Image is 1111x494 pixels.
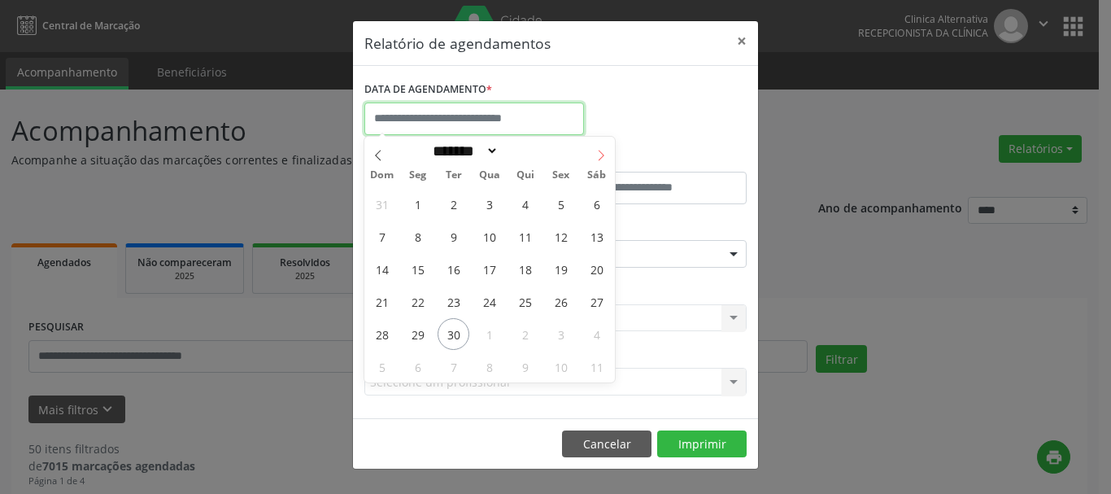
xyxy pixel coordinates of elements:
h5: Relatório de agendamentos [364,33,551,54]
span: Qua [472,170,508,181]
span: Setembro 3, 2025 [473,188,505,220]
span: Outubro 3, 2025 [545,318,577,350]
label: ATÉ [560,146,747,172]
span: Setembro 26, 2025 [545,286,577,317]
span: Setembro 29, 2025 [402,318,434,350]
span: Setembro 13, 2025 [581,221,612,252]
span: Outubro 10, 2025 [545,351,577,383]
span: Setembro 7, 2025 [366,221,398,252]
span: Setembro 27, 2025 [581,286,612,317]
span: Setembro 28, 2025 [366,318,398,350]
span: Setembro 11, 2025 [509,221,541,252]
span: Outubro 5, 2025 [366,351,398,383]
span: Setembro 25, 2025 [509,286,541,317]
span: Setembro 22, 2025 [402,286,434,317]
span: Setembro 10, 2025 [473,221,505,252]
span: Setembro 2, 2025 [438,188,469,220]
span: Sáb [579,170,615,181]
span: Setembro 30, 2025 [438,318,469,350]
span: Dom [364,170,400,181]
span: Outubro 9, 2025 [509,351,541,383]
span: Sex [543,170,579,181]
label: DATA DE AGENDAMENTO [364,77,492,103]
span: Setembro 4, 2025 [509,188,541,220]
span: Setembro 6, 2025 [581,188,612,220]
span: Outubro 4, 2025 [581,318,612,350]
span: Setembro 1, 2025 [402,188,434,220]
span: Setembro 20, 2025 [581,253,612,285]
span: Outubro 11, 2025 [581,351,612,383]
span: Outubro 7, 2025 [438,351,469,383]
span: Outubro 6, 2025 [402,351,434,383]
span: Setembro 14, 2025 [366,253,398,285]
button: Close [725,21,758,61]
span: Setembro 21, 2025 [366,286,398,317]
span: Setembro 18, 2025 [509,253,541,285]
span: Qui [508,170,543,181]
span: Setembro 9, 2025 [438,221,469,252]
span: Outubro 2, 2025 [509,318,541,350]
span: Outubro 1, 2025 [473,318,505,350]
button: Cancelar [562,431,651,458]
button: Imprimir [657,431,747,458]
span: Setembro 24, 2025 [473,286,505,317]
span: Setembro 16, 2025 [438,253,469,285]
span: Seg [400,170,436,181]
select: Month [427,142,499,160]
span: Setembro 8, 2025 [402,221,434,252]
span: Setembro 17, 2025 [473,253,505,285]
span: Setembro 5, 2025 [545,188,577,220]
span: Agosto 31, 2025 [366,188,398,220]
span: Ter [436,170,472,181]
span: Setembro 12, 2025 [545,221,577,252]
span: Setembro 23, 2025 [438,286,469,317]
span: Setembro 19, 2025 [545,253,577,285]
span: Outubro 8, 2025 [473,351,505,383]
span: Setembro 15, 2025 [402,253,434,285]
input: Year [499,142,552,160]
